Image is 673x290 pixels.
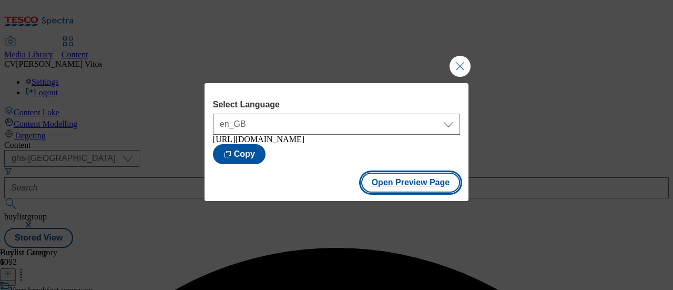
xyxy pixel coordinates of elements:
[361,173,461,193] button: Open Preview Page
[450,56,471,77] button: Close Modal
[213,144,266,164] button: Copy
[213,135,460,144] div: [URL][DOMAIN_NAME]
[213,100,460,109] label: Select Language
[205,83,468,201] div: Modal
